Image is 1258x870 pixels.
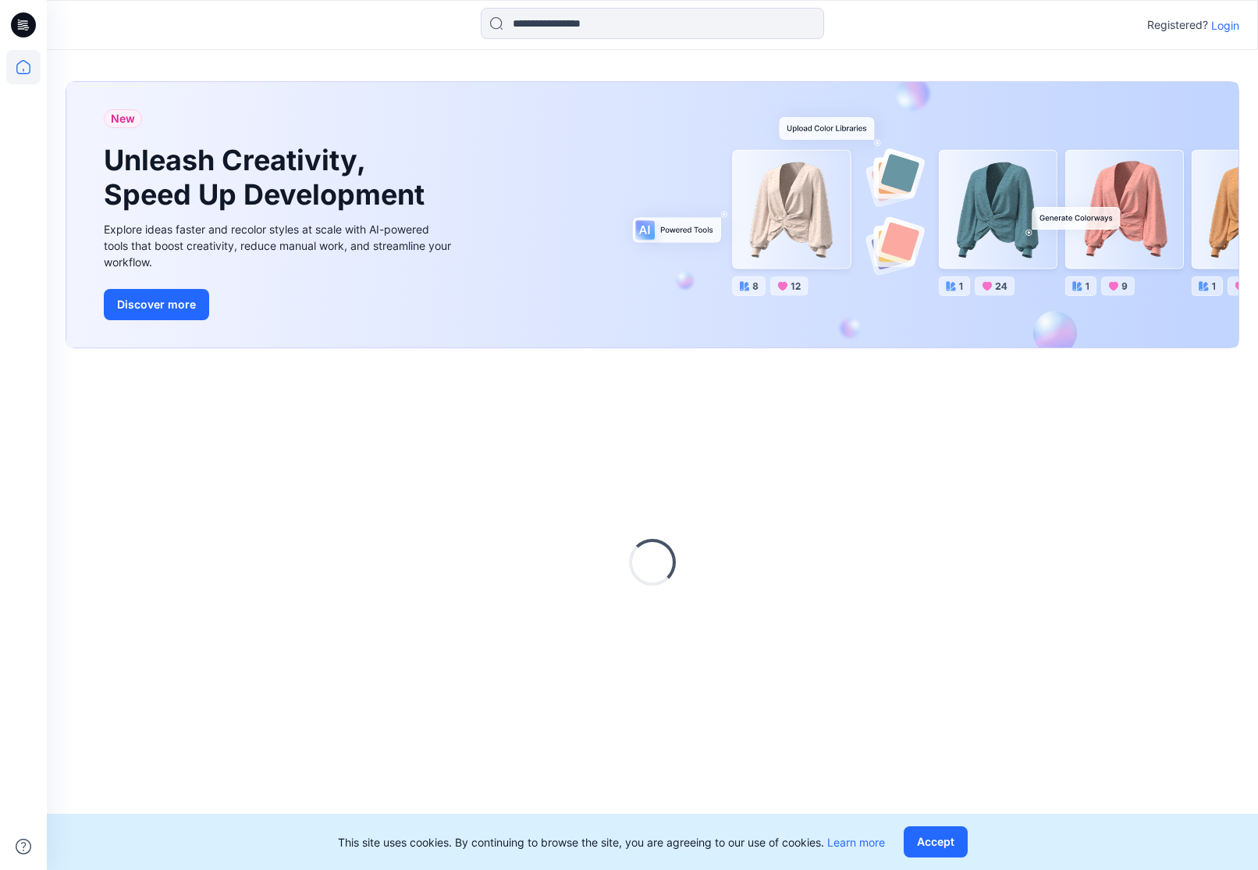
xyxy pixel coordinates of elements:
p: Login [1211,17,1239,34]
div: Explore ideas faster and recolor styles at scale with AI-powered tools that boost creativity, red... [104,221,455,270]
button: Accept [904,826,968,858]
span: New [111,109,135,128]
p: This site uses cookies. By continuing to browse the site, you are agreeing to our use of cookies. [338,834,885,850]
button: Discover more [104,289,209,320]
h1: Unleash Creativity, Speed Up Development [104,144,432,211]
a: Discover more [104,289,455,320]
p: Registered? [1147,16,1208,34]
a: Learn more [827,836,885,849]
